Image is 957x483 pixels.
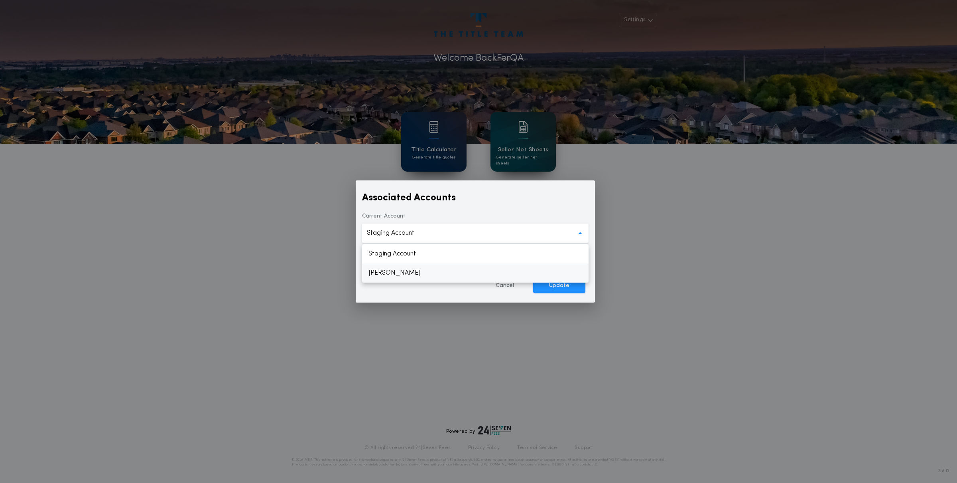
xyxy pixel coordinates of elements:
[362,244,589,283] ul: Staging Account
[362,212,406,220] label: Current Account
[367,228,427,238] p: Staging Account
[362,192,456,204] label: Associated Accounts
[533,279,585,293] button: Update
[480,279,530,293] button: Cancel
[362,224,589,243] button: Staging Account
[362,244,589,263] p: Staging Account
[362,263,589,283] p: [PERSON_NAME]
